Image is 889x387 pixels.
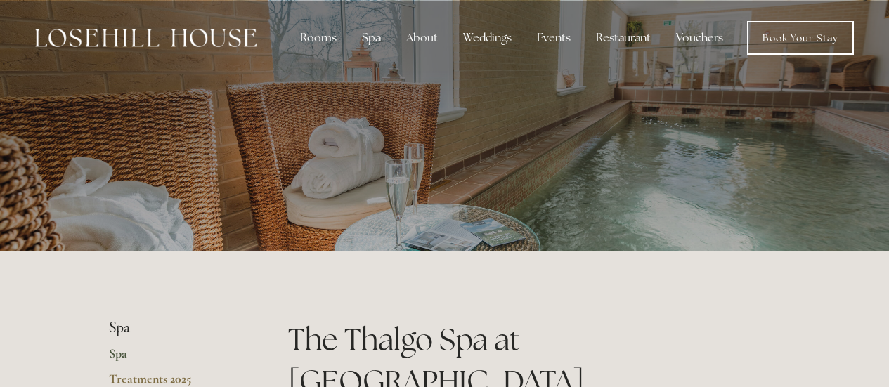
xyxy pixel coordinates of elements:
[109,346,243,371] a: Spa
[35,29,257,47] img: Losehill House
[109,319,243,337] li: Spa
[452,24,523,52] div: Weddings
[289,24,348,52] div: Rooms
[395,24,449,52] div: About
[585,24,662,52] div: Restaurant
[526,24,582,52] div: Events
[351,24,392,52] div: Spa
[747,21,854,55] a: Book Your Stay
[665,24,734,52] a: Vouchers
